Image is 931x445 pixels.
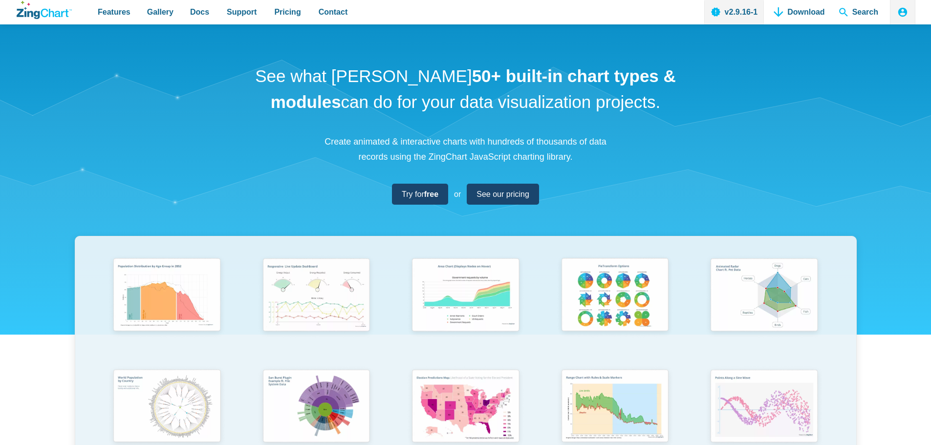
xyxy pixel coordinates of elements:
[241,254,391,364] a: Responsive Live Update Dashboard
[540,254,690,364] a: Pie Transform Options
[391,254,541,364] a: Area Chart (Displays Nodes on Hover)
[319,5,348,19] span: Contact
[92,254,242,364] a: Population Distribution by Age Group in 2052
[476,188,529,201] span: See our pricing
[17,1,72,19] a: ZingChart Logo. Click to return to the homepage
[227,5,257,19] span: Support
[690,254,839,364] a: Animated Radar Chart ft. Pet Data
[147,5,173,19] span: Gallery
[257,254,376,339] img: Responsive Live Update Dashboard
[704,254,823,339] img: Animated Radar Chart ft. Pet Data
[454,188,461,201] span: or
[190,5,209,19] span: Docs
[319,134,612,164] p: Create animated & interactive charts with hundreds of thousands of data records using the ZingCha...
[246,64,686,115] h1: See what [PERSON_NAME] can do for your data visualization projects.
[555,254,674,339] img: Pie Transform Options
[107,254,226,339] img: Population Distribution by Age Group in 2052
[402,188,438,201] span: Try for
[406,254,525,339] img: Area Chart (Displays Nodes on Hover)
[467,184,539,205] a: See our pricing
[271,66,676,111] strong: 50+ built-in chart types & modules
[424,190,438,198] strong: free
[392,184,448,205] a: Try forfree
[98,5,130,19] span: Features
[274,5,301,19] span: Pricing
